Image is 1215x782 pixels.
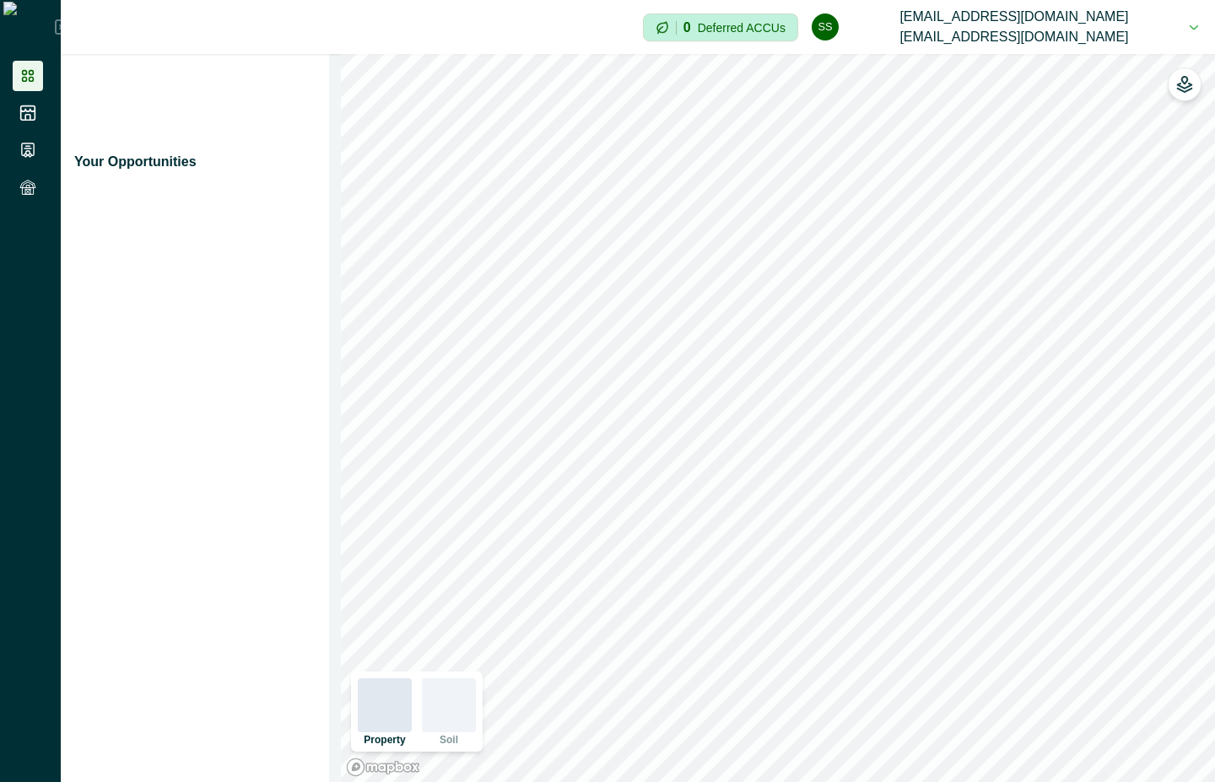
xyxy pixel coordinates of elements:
[3,2,55,52] img: Logo
[698,21,786,34] p: Deferred ACCUs
[440,735,458,745] p: Soil
[346,758,420,777] a: Mapbox logo
[364,735,405,745] p: Property
[74,152,197,172] p: Your Opportunities
[683,21,691,35] p: 0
